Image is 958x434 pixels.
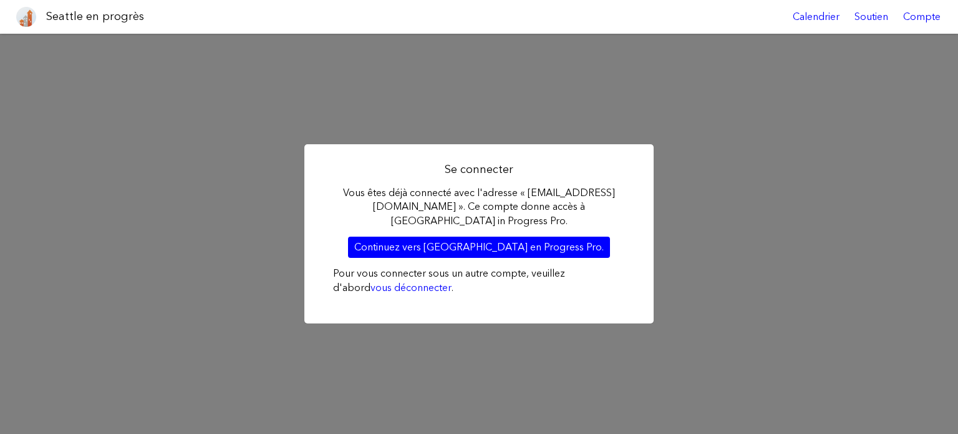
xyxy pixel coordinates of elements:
a: Continuez vers [GEOGRAPHIC_DATA] en Progress Pro. [348,237,610,258]
font: Se connecter [445,162,513,176]
font: Calendrier [793,11,839,22]
img: favicon-96x96.png [16,7,36,27]
font: Soutien [854,11,888,22]
font: Continuez vers [GEOGRAPHIC_DATA] en Progress Pro. [354,241,604,253]
font: Vous êtes déjà connecté avec l'adresse « [EMAIL_ADDRESS][DOMAIN_NAME] ». Ce compte donne accès à ... [343,187,615,227]
font: Compte [903,11,941,22]
font: . [452,282,453,293]
font: Pour vous connecter sous un autre compte, veuillez d'abord [333,267,565,293]
a: vous déconnecter [370,282,452,293]
font: Seattle en progrès [46,9,144,23]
